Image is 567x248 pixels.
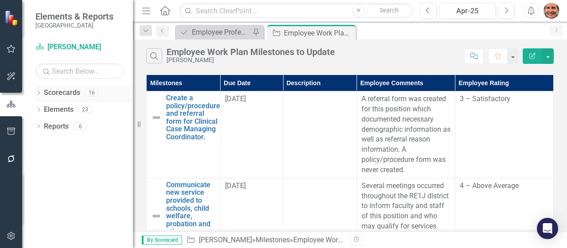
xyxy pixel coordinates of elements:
td: Double-Click to Edit [455,91,553,178]
a: [PERSON_NAME] [199,236,252,244]
div: Apr-25 [442,6,493,16]
div: Employee Work Plan Milestones to Update [293,236,425,244]
span: By Scorecard [142,236,182,244]
div: 16 [85,89,99,97]
div: » » [186,235,343,245]
img: Kari Commerford [544,3,559,19]
p: A referral form was created for this position which documented necessary demographic information ... [361,94,450,175]
a: Employee Professional Development to Update [177,27,250,38]
img: ClearPoint Strategy [4,10,20,26]
td: Double-Click to Edit [220,91,283,178]
input: Search ClearPoint... [179,3,413,19]
div: Open Intercom Messenger [537,218,558,239]
div: Employee Professional Development to Update [192,27,250,38]
a: Elements [44,105,74,115]
button: Apr-25 [439,3,496,19]
input: Search Below... [35,63,124,79]
a: Scorecards [44,88,80,98]
button: Search [367,4,411,17]
div: 6 [73,122,87,130]
div: [PERSON_NAME] [167,57,335,63]
span: Elements & Reports [35,11,113,22]
a: Milestones [256,236,290,244]
span: 3 – Satisfactory [460,94,510,103]
a: Reports [44,122,69,132]
span: Search [380,7,399,14]
td: Double-Click to Edit [283,91,357,178]
div: Employee Work Plan Milestones to Update [284,28,353,39]
div: Employee Work Plan Milestones to Update [167,47,335,57]
img: Not Defined [151,211,162,221]
a: Create a policy/procedure and referral form for Clinical Case Managing Coordinator. [166,94,220,141]
span: [DATE] [225,94,246,103]
small: [GEOGRAPHIC_DATA] [35,22,113,29]
td: Double-Click to Edit [357,91,455,178]
span: [DATE] [225,181,246,190]
img: Not Defined [151,112,162,123]
td: Double-Click to Edit Right Click for Context Menu [147,91,221,178]
span: 4 – Above Average [460,181,519,190]
div: 23 [78,106,92,114]
a: [PERSON_NAME] [35,42,124,52]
